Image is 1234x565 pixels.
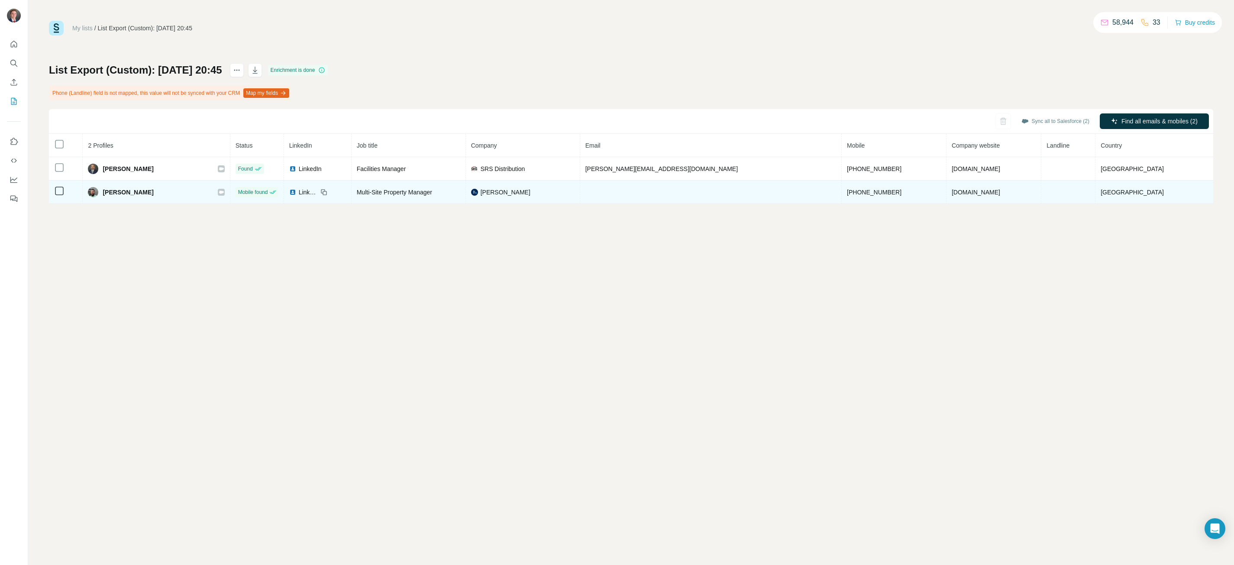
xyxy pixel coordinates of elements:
span: Status [236,142,253,149]
span: Email [585,142,601,149]
span: [PERSON_NAME][EMAIL_ADDRESS][DOMAIN_NAME] [585,165,738,172]
img: Avatar [88,187,98,197]
span: Company [471,142,497,149]
span: LinkedIn [289,142,312,149]
span: Multi-Site Property Manager [357,189,432,196]
button: Feedback [7,191,21,207]
img: company-logo [471,166,478,171]
span: Country [1101,142,1122,149]
button: Enrich CSV [7,74,21,90]
span: [GEOGRAPHIC_DATA] [1101,189,1164,196]
div: Phone (Landline) field is not mapped, this value will not be synced with your CRM [49,86,291,100]
button: Quick start [7,36,21,52]
button: Map my fields [243,88,289,98]
button: actions [230,63,244,77]
span: Facilities Manager [357,165,406,172]
p: 58,944 [1112,17,1134,28]
span: 2 Profiles [88,142,113,149]
span: [PERSON_NAME] [103,188,153,197]
button: Sync all to Salesforce (2) [1015,115,1095,128]
img: Avatar [7,9,21,23]
span: Find all emails & mobiles (2) [1121,117,1198,126]
span: [DOMAIN_NAME] [952,189,1000,196]
button: My lists [7,94,21,109]
span: [PHONE_NUMBER] [847,165,901,172]
h1: List Export (Custom): [DATE] 20:45 [49,63,222,77]
span: Mobile [847,142,865,149]
span: Mobile found [238,188,268,196]
button: Dashboard [7,172,21,187]
span: LinkedIn [299,188,318,197]
a: My lists [72,25,93,32]
span: LinkedIn [299,165,322,173]
span: Company website [952,142,1000,149]
div: Enrichment is done [268,65,328,75]
button: Search [7,55,21,71]
button: Use Surfe on LinkedIn [7,134,21,149]
span: [PERSON_NAME] [103,165,153,173]
img: LinkedIn logo [289,189,296,196]
span: [PHONE_NUMBER] [847,189,901,196]
div: Open Intercom Messenger [1205,518,1225,539]
span: [PERSON_NAME] [481,188,530,197]
button: Find all emails & mobiles (2) [1100,113,1209,129]
p: 33 [1153,17,1160,28]
button: Buy credits [1175,16,1215,29]
span: [GEOGRAPHIC_DATA] [1101,165,1164,172]
span: Job title [357,142,378,149]
div: List Export (Custom): [DATE] 20:45 [98,24,192,32]
li: / [94,24,96,32]
span: SRS Distribution [481,165,525,173]
img: Surfe Logo [49,21,64,36]
button: Use Surfe API [7,153,21,168]
span: [DOMAIN_NAME] [952,165,1000,172]
img: LinkedIn logo [289,165,296,172]
img: Avatar [88,164,98,174]
span: Landline [1047,142,1069,149]
img: company-logo [471,189,478,196]
span: Found [238,165,253,173]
